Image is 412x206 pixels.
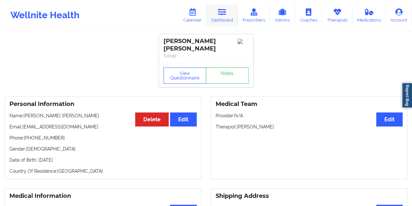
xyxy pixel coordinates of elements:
[322,5,352,26] a: Therapists
[9,100,197,108] h3: Personal Information
[9,157,197,163] p: Date of Birth: [DATE]
[216,124,403,130] p: Therapist: [PERSON_NAME]
[238,5,270,26] a: Prescribers
[386,5,412,26] a: Account
[216,100,403,108] h3: Medical Team
[237,39,249,44] img: Image%2Fplaceholer-image.png
[9,192,197,200] h3: Medical Information
[9,135,197,141] p: Phone: [PHONE_NUMBER]
[352,5,386,26] a: Medications
[206,67,249,84] a: Notes
[206,5,238,26] a: Dashboard
[170,112,196,126] button: Edit
[163,37,249,52] div: [PERSON_NAME] [PERSON_NAME]
[9,146,197,152] p: Gender: [DEMOGRAPHIC_DATA]
[9,124,197,130] p: Email: [EMAIL_ADDRESS][DOMAIN_NAME]
[270,5,295,26] a: Admins
[135,112,169,126] button: Delete
[178,5,206,26] a: Calendar
[163,52,249,59] p: Social
[9,112,197,119] p: Name: [PERSON_NAME] [PERSON_NAME]
[216,192,403,200] h3: Shipping Address
[376,112,403,126] button: Edit
[295,5,322,26] a: Coaches
[9,168,197,174] p: Country Of Residence: [GEOGRAPHIC_DATA]
[163,67,206,84] button: View Questionnaire
[402,82,412,108] a: Report Bug
[216,112,403,119] p: Provider: N/A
